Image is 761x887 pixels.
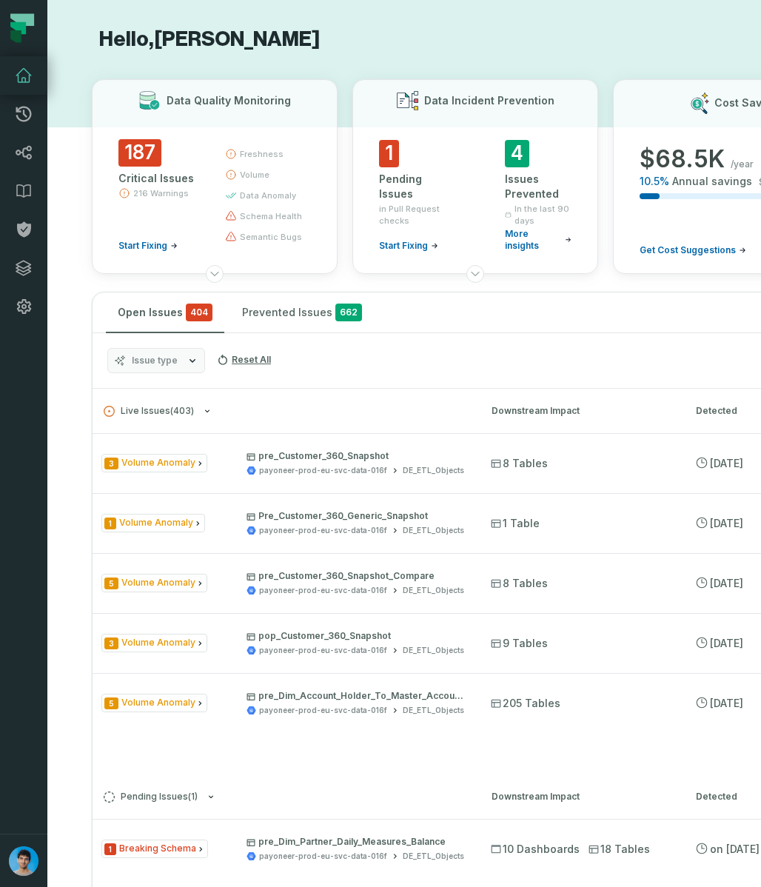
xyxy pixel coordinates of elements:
[240,231,302,243] span: semantic bugs
[92,27,717,53] h1: Hello, [PERSON_NAME]
[379,140,399,167] span: 1
[101,574,207,592] span: Issue Type
[491,576,548,591] span: 8 Tables
[247,570,464,582] p: pre_Customer_360_Snapshot_Compare
[230,292,374,332] button: Prevented Issues
[106,292,224,332] button: Open Issues
[491,456,548,471] span: 8 Tables
[403,851,464,862] div: DE_ETL_Objects
[104,843,116,855] span: Severity
[104,518,116,529] span: Severity
[352,79,598,274] button: Data Incident Prevention1Pending Issuesin Pull Request checksStart Fixing4Issues PreventedIn the ...
[186,304,212,321] span: critical issues and errors combined
[240,190,296,201] span: data anomaly
[101,694,207,712] span: Issue Type
[403,465,464,476] div: DE_ETL_Objects
[335,304,362,321] span: 662
[710,517,743,529] relative-time: Oct 7, 2025, 7:32 AM GMT+1
[731,158,754,170] span: /year
[167,93,291,108] h3: Data Quality Monitoring
[379,203,446,227] span: in Pull Request checks
[104,697,118,709] span: Severity
[505,228,562,252] span: More insights
[104,406,194,417] span: Live Issues ( 403 )
[672,174,752,189] span: Annual savings
[259,851,387,862] div: payoneer-prod-eu-svc-data-016f
[104,406,465,417] button: Live Issues(403)
[104,578,118,589] span: Severity
[247,510,464,522] p: Pre_Customer_360_Generic_Snapshot
[211,348,277,372] button: Reset All
[505,228,571,252] a: More insights
[101,514,205,532] span: Issue Type
[710,697,743,709] relative-time: Oct 7, 2025, 7:32 AM GMT+1
[101,454,207,472] span: Issue Type
[104,791,198,803] span: Pending Issues ( 1 )
[118,240,178,252] a: Start Fixing
[589,842,650,857] span: 18 Tables
[379,240,428,252] span: Start Fixing
[259,465,387,476] div: payoneer-prod-eu-svc-data-016f
[133,187,189,199] span: 216 Warnings
[491,636,548,651] span: 9 Tables
[491,696,560,711] span: 205 Tables
[710,457,743,469] relative-time: Oct 7, 2025, 7:32 AM GMT+1
[403,645,464,656] div: DE_ETL_Objects
[240,169,269,181] span: volume
[640,244,736,256] span: Get Cost Suggestions
[640,174,669,189] span: 10.5 %
[259,705,387,716] div: payoneer-prod-eu-svc-data-016f
[92,79,338,274] button: Data Quality Monitoring187Critical Issues216 WarningsStart Fixingfreshnessvolumedata anomalyschem...
[403,525,464,536] div: DE_ETL_Objects
[107,348,205,373] button: Issue type
[491,842,580,857] span: 10 Dashboards
[640,244,746,256] a: Get Cost Suggestions
[101,840,208,858] span: Issue Type
[505,140,529,167] span: 4
[259,645,387,656] div: payoneer-prod-eu-svc-data-016f
[492,790,669,803] div: Downstream Impact
[640,144,725,174] span: $ 68.5K
[247,836,464,848] p: pre_Dim_Partner_Daily_Measures_Balance
[118,240,167,252] span: Start Fixing
[259,585,387,596] div: payoneer-prod-eu-svc-data-016f
[259,525,387,536] div: payoneer-prod-eu-svc-data-016f
[424,93,554,108] h3: Data Incident Prevention
[379,240,438,252] a: Start Fixing
[403,585,464,596] div: DE_ETL_Objects
[104,637,118,649] span: Severity
[247,690,464,702] p: pre_Dim_Account_Holder_To_Master_Account_SF_Connections_SCD
[104,791,465,803] button: Pending Issues(1)
[514,203,571,227] span: In the last 90 days
[710,637,743,649] relative-time: Oct 7, 2025, 7:32 AM GMT+1
[240,148,284,160] span: freshness
[118,171,198,186] div: Critical Issues
[118,139,161,167] span: 187
[492,404,669,418] div: Downstream Impact
[240,210,302,222] span: schema health
[247,630,464,642] p: pop_Customer_360_Snapshot
[491,516,540,531] span: 1 Table
[247,450,464,462] p: pre_Customer_360_Snapshot
[710,843,760,855] relative-time: Aug 24, 2025, 2:33 PM GMT+1
[505,172,571,201] div: Issues Prevented
[132,355,178,366] span: Issue type
[379,172,446,201] div: Pending Issues
[9,846,38,876] img: avatar of Omri Ildis
[403,705,464,716] div: DE_ETL_Objects
[710,577,743,589] relative-time: Oct 7, 2025, 7:32 AM GMT+1
[101,634,207,652] span: Issue Type
[104,458,118,469] span: Severity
